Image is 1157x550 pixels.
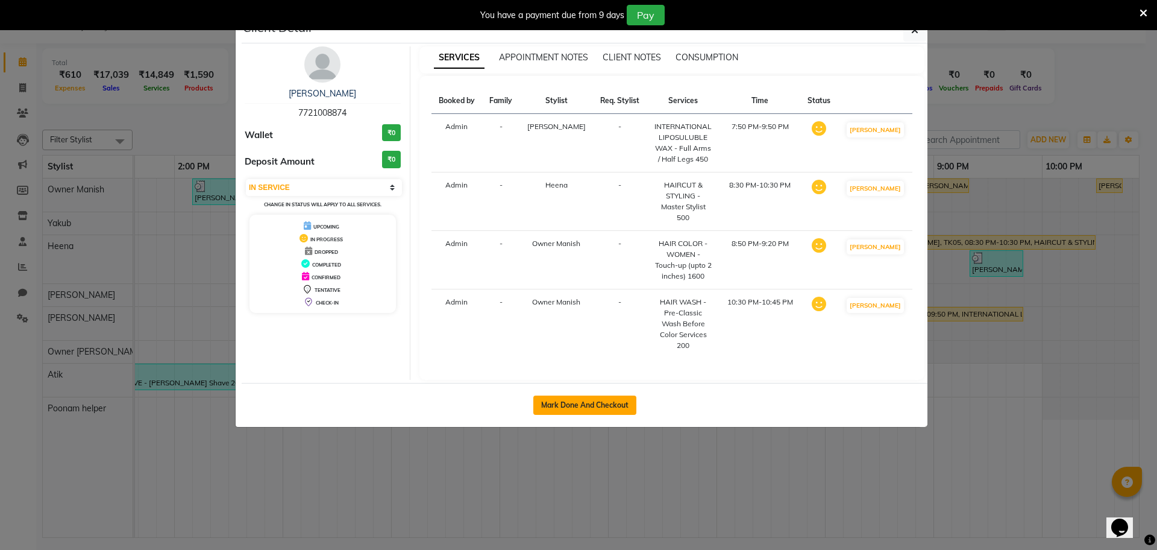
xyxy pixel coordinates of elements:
span: CONSUMPTION [676,52,738,63]
th: Services [647,88,720,114]
td: Admin [431,289,482,359]
span: UPCOMING [313,224,339,230]
th: Booked by [431,88,482,114]
td: - [482,172,519,231]
td: 7:50 PM-9:50 PM [720,114,800,172]
td: - [593,114,647,172]
th: Status [800,88,838,114]
button: [PERSON_NAME] [847,122,904,137]
div: INTERNATIONAL LIPOSULUBLE WAX - Full Arms / Half Legs 450 [654,121,712,165]
td: - [593,172,647,231]
td: 8:50 PM-9:20 PM [720,231,800,289]
span: APPOINTMENT NOTES [499,52,588,63]
span: CHECK-IN [316,300,339,306]
span: CONFIRMED [312,274,340,280]
div: HAIR WASH - Pre-Classic Wash Before Color Services 200 [654,297,712,351]
a: [PERSON_NAME] [289,88,356,99]
td: - [482,289,519,359]
th: Time [720,88,800,114]
td: - [482,231,519,289]
td: Admin [431,172,482,231]
span: Owner Manish [532,297,580,306]
iframe: chat widget [1106,502,1145,538]
span: 7721008874 [298,107,346,118]
div: You have a payment due from 9 days [480,9,624,22]
h3: ₹0 [382,151,401,168]
span: DROPPED [315,249,338,255]
td: 10:30 PM-10:45 PM [720,289,800,359]
span: IN PROGRESS [310,236,343,242]
img: avatar [304,46,340,83]
button: Mark Done And Checkout [533,396,636,415]
td: Admin [431,231,482,289]
button: Pay [627,5,665,25]
th: Req. Stylist [593,88,647,114]
span: Owner Manish [532,239,580,248]
td: - [593,231,647,289]
button: [PERSON_NAME] [847,239,904,254]
span: SERVICES [434,47,484,69]
td: - [482,114,519,172]
span: Wallet [245,128,273,142]
div: HAIRCUT & STYLING - Master Stylist 500 [654,180,712,223]
td: - [593,289,647,359]
td: Admin [431,114,482,172]
span: COMPLETED [312,262,341,268]
td: 8:30 PM-10:30 PM [720,172,800,231]
span: [PERSON_NAME] [527,122,586,131]
th: Stylist [519,88,593,114]
span: CLIENT NOTES [603,52,661,63]
button: [PERSON_NAME] [847,181,904,196]
small: Change in status will apply to all services. [264,201,381,207]
button: [PERSON_NAME] [847,298,904,313]
span: TENTATIVE [315,287,340,293]
div: HAIR COLOR - WOMEN - Touch-up (upto 2 inches) 1600 [654,238,712,282]
span: Deposit Amount [245,155,315,169]
h3: ₹0 [382,124,401,142]
th: Family [482,88,519,114]
span: Heena [545,180,568,189]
